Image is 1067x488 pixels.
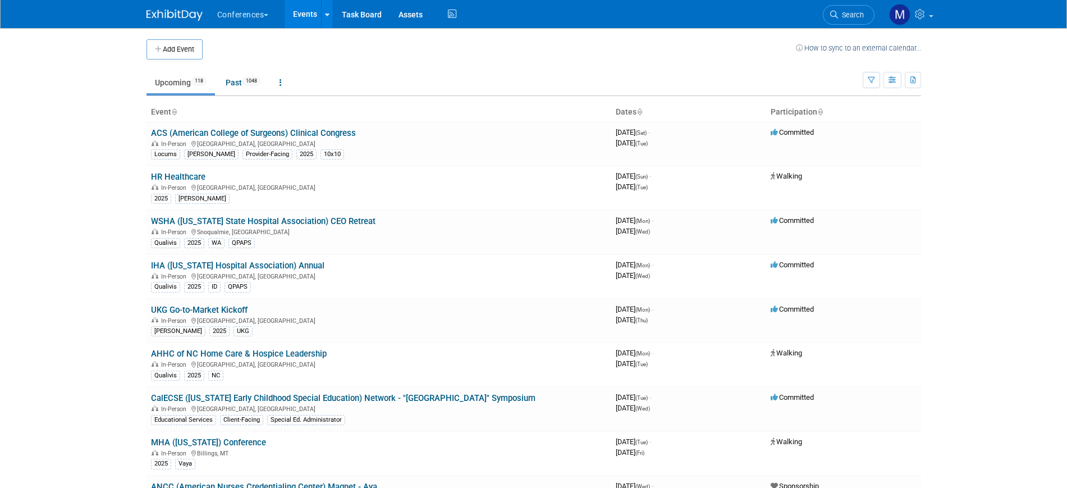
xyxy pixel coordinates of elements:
[616,437,651,446] span: [DATE]
[151,172,205,182] a: HR Healthcare
[220,415,263,425] div: Client-Facing
[635,174,648,180] span: (Sun)
[184,371,204,381] div: 2025
[151,448,607,457] div: Billings, MT
[151,194,171,204] div: 2025
[296,149,317,159] div: 2025
[151,393,535,403] a: CalECSE ([US_STATE] Early Childhood Special Education) Network - "[GEOGRAPHIC_DATA]" Symposium
[151,404,607,413] div: [GEOGRAPHIC_DATA], [GEOGRAPHIC_DATA]
[771,216,814,225] span: Committed
[152,361,158,367] img: In-Person Event
[636,107,642,116] a: Sort by Start Date
[648,128,650,136] span: -
[766,103,921,122] th: Participation
[151,359,607,368] div: [GEOGRAPHIC_DATA], [GEOGRAPHIC_DATA]
[152,317,158,323] img: In-Person Event
[161,450,190,457] span: In-Person
[184,282,204,292] div: 2025
[146,39,203,60] button: Add Event
[635,350,650,357] span: (Mon)
[233,326,253,336] div: UKG
[823,5,874,25] a: Search
[635,140,648,147] span: (Tue)
[652,261,653,269] span: -
[649,172,651,180] span: -
[635,450,644,456] span: (Fri)
[161,229,190,236] span: In-Person
[771,305,814,313] span: Committed
[151,271,607,280] div: [GEOGRAPHIC_DATA], [GEOGRAPHIC_DATA]
[616,227,650,235] span: [DATE]
[616,404,650,412] span: [DATE]
[151,415,216,425] div: Educational Services
[635,184,648,190] span: (Tue)
[161,405,190,413] span: In-Person
[652,349,653,357] span: -
[209,326,230,336] div: 2025
[635,361,648,367] span: (Tue)
[771,393,814,402] span: Committed
[635,395,648,401] span: (Tue)
[208,238,225,248] div: WA
[616,359,648,368] span: [DATE]
[771,349,802,357] span: Walking
[161,273,190,280] span: In-Person
[242,149,292,159] div: Provider-Facing
[151,282,180,292] div: Qualivis
[796,44,921,52] a: How to sync to an external calendar...
[161,184,190,191] span: In-Person
[635,439,648,445] span: (Tue)
[146,72,215,93] a: Upcoming118
[152,229,158,234] img: In-Person Event
[616,393,651,402] span: [DATE]
[161,317,190,325] span: In-Person
[616,172,651,180] span: [DATE]
[152,184,158,190] img: In-Person Event
[616,316,648,324] span: [DATE]
[616,271,650,280] span: [DATE]
[649,437,651,446] span: -
[146,10,203,21] img: ExhibitDay
[151,227,607,236] div: Snoqualmie, [GEOGRAPHIC_DATA]
[151,238,180,248] div: Qualivis
[175,194,230,204] div: [PERSON_NAME]
[151,149,180,159] div: Locums
[635,273,650,279] span: (Wed)
[635,130,647,136] span: (Sat)
[242,77,260,85] span: 1048
[152,273,158,279] img: In-Person Event
[151,216,375,226] a: WSHA ([US_STATE] State Hospital Association) CEO Retreat
[616,183,648,191] span: [DATE]
[616,139,648,147] span: [DATE]
[635,218,650,224] span: (Mon)
[151,183,607,191] div: [GEOGRAPHIC_DATA], [GEOGRAPHIC_DATA]
[184,238,204,248] div: 2025
[652,216,653,225] span: -
[151,459,171,469] div: 2025
[208,371,223,381] div: NC
[184,149,239,159] div: [PERSON_NAME]
[161,140,190,148] span: In-Person
[267,415,345,425] div: Special Ed. Administrator
[649,393,651,402] span: -
[771,172,802,180] span: Walking
[151,326,205,336] div: [PERSON_NAME]
[652,305,653,313] span: -
[611,103,766,122] th: Dates
[151,349,327,359] a: AHHC of NC Home Care & Hospice Leadership
[635,229,650,235] span: (Wed)
[161,361,190,368] span: In-Person
[771,437,802,446] span: Walking
[635,405,650,412] span: (Wed)
[152,405,158,411] img: In-Person Event
[217,72,269,93] a: Past1048
[889,4,910,25] img: Marygrace LeGros
[151,128,356,138] a: ACS (American College of Surgeons) Clinical Congress
[151,316,607,325] div: [GEOGRAPHIC_DATA], [GEOGRAPHIC_DATA]
[635,262,650,268] span: (Mon)
[616,216,653,225] span: [DATE]
[817,107,823,116] a: Sort by Participation Type
[146,103,611,122] th: Event
[208,282,221,292] div: ID
[151,261,324,271] a: IHA ([US_STATE] Hospital Association) Annual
